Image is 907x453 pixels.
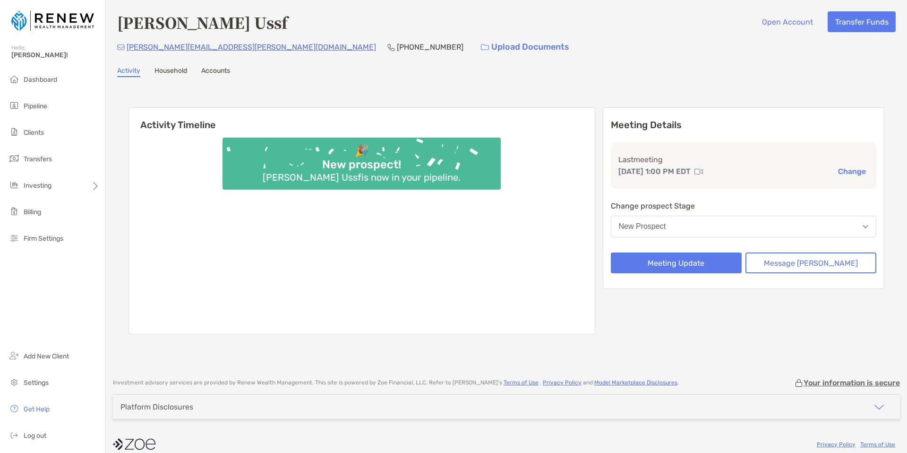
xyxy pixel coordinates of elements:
a: Household [154,67,187,77]
span: Firm Settings [24,235,63,243]
a: Model Marketplace Disclosures [594,379,677,386]
h6: Activity Timeline [129,108,595,131]
a: Upload Documents [475,37,575,57]
img: clients icon [9,126,20,138]
div: New Prospect [619,222,666,231]
a: Terms of Use [860,441,895,448]
img: button icon [481,44,489,51]
button: Open Account [754,11,820,32]
span: Clients [24,129,44,137]
div: [PERSON_NAME] Ussf is now in your pipeline. [259,172,464,183]
button: Message [PERSON_NAME] [745,253,876,273]
img: pipeline icon [9,100,20,111]
img: Open dropdown arrow [863,225,868,228]
span: Settings [24,379,49,387]
span: Billing [24,208,41,216]
div: 🎉 [351,144,373,158]
img: get-help icon [9,403,20,414]
span: Investing [24,182,51,190]
a: Accounts [201,67,230,77]
img: communication type [694,168,703,175]
img: settings icon [9,376,20,388]
button: Change [835,166,869,176]
img: Confetti [222,138,501,182]
span: Log out [24,432,46,440]
a: Activity [117,67,140,77]
button: Transfer Funds [828,11,896,32]
a: Privacy Policy [817,441,856,448]
p: Meeting Details [611,119,877,131]
button: New Prospect [611,216,877,237]
p: Investment advisory services are provided by Renew Wealth Management . This site is powered by Zo... [113,379,679,386]
p: Last meeting [618,154,869,166]
img: logout icon [9,429,20,441]
img: add_new_client icon [9,350,20,361]
img: dashboard icon [9,73,20,85]
h4: [PERSON_NAME] Ussf [117,11,288,33]
span: Dashboard [24,76,57,84]
img: Email Icon [117,44,125,50]
p: Your information is secure [804,378,900,387]
img: firm-settings icon [9,232,20,244]
img: investing icon [9,179,20,191]
p: Change prospect Stage [611,200,877,212]
img: transfers icon [9,153,20,164]
span: Get Help [24,405,50,413]
a: Privacy Policy [543,379,582,386]
img: Zoe Logo [11,4,94,38]
img: Phone Icon [387,44,395,51]
span: [PERSON_NAME]! [11,51,100,59]
span: Transfers [24,155,52,163]
img: billing icon [9,206,20,217]
p: [PERSON_NAME][EMAIL_ADDRESS][PERSON_NAME][DOMAIN_NAME] [127,41,376,53]
div: Platform Disclosures [120,402,193,411]
span: Pipeline [24,102,47,110]
a: Terms of Use [504,379,539,386]
span: Add New Client [24,352,69,360]
div: New prospect! [318,158,405,172]
p: [DATE] 1:00 PM EDT [618,166,691,177]
button: Meeting Update [611,253,742,273]
p: [PHONE_NUMBER] [397,41,463,53]
img: icon arrow [873,401,885,413]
